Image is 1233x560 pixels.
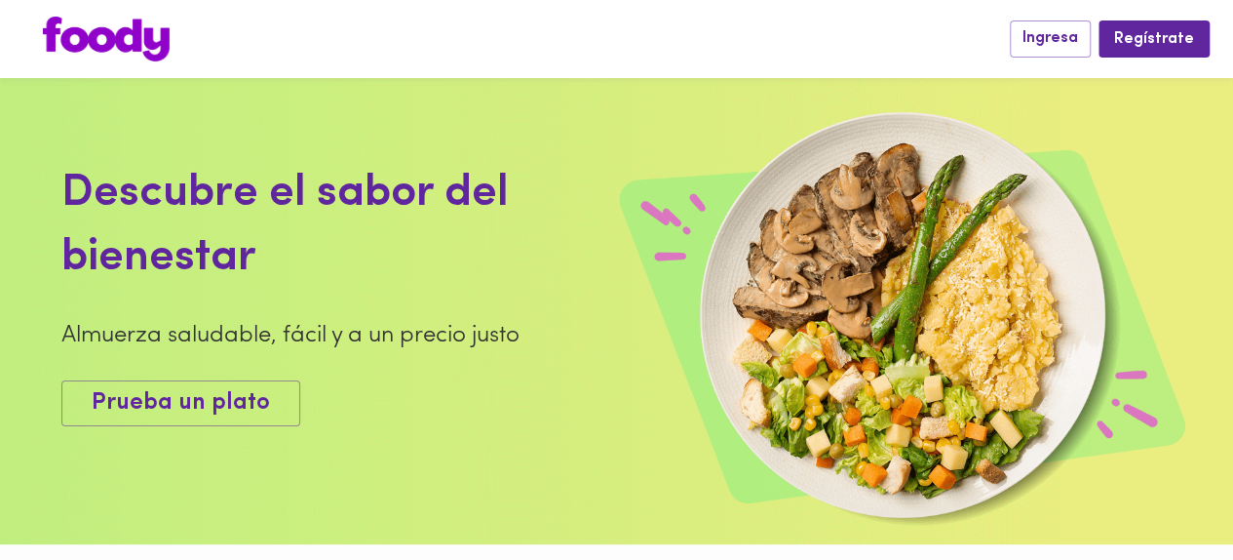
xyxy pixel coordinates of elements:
span: Ingresa [1022,29,1078,48]
div: Descubre el sabor del bienestar [61,162,555,291]
button: Regístrate [1098,20,1210,57]
iframe: Messagebird Livechat Widget [1120,447,1214,540]
button: Ingresa [1010,20,1091,57]
div: Almuerza saludable, fácil y a un precio justo [61,319,555,352]
span: Prueba un plato [92,389,270,418]
button: Prueba un plato [61,380,300,426]
img: logo.png [43,17,170,61]
span: Regístrate [1114,30,1194,49]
